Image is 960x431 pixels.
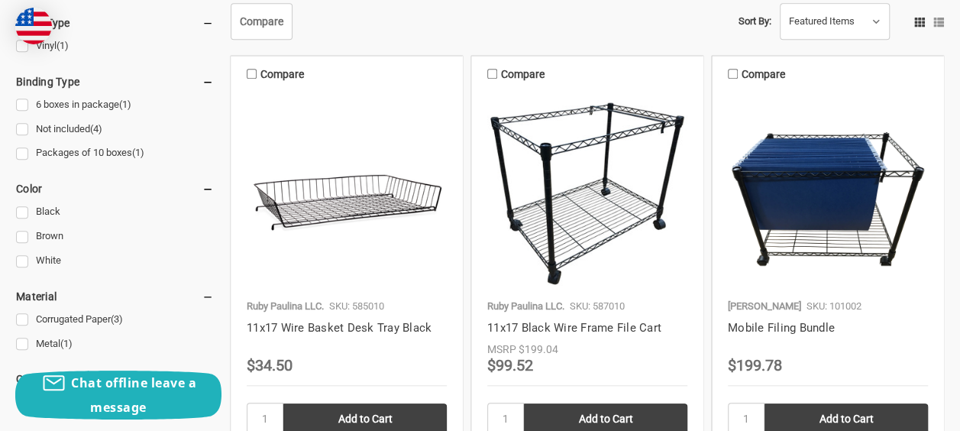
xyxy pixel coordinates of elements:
[15,371,221,420] button: Chat offline leave a message
[111,313,123,325] span: (3)
[247,321,432,335] a: 11x17 Wire Basket Desk Tray Black
[487,321,661,335] a: 11x17 Black Wire Frame File Cart
[16,226,214,247] a: Brown
[16,36,214,57] a: Vinyl
[519,343,558,355] span: $199.04
[16,334,214,355] a: Metal
[60,338,73,349] span: (1)
[728,356,782,374] span: $199.78
[16,73,214,91] h5: Binding Type
[834,390,960,431] iframe: Google Customer Reviews
[236,61,315,86] label: Compare
[231,3,293,40] a: Compare
[16,309,214,330] a: Corrugated Paper
[16,95,214,115] a: 6 boxes in package
[247,356,293,374] span: $34.50
[16,180,214,198] h5: Color
[728,69,738,79] input: Compare
[728,299,801,314] p: [PERSON_NAME]
[15,8,52,44] img: duty and tax information for United States
[16,143,214,164] a: Packages of 10 boxes
[71,374,196,416] span: Chat offline leave a message
[90,123,102,134] span: (4)
[16,14,214,32] h5: Panel Type
[132,147,144,158] span: (1)
[57,40,69,51] span: (1)
[119,99,131,110] span: (1)
[739,10,771,33] label: Sort By:
[247,90,447,290] img: 11x17 Wire Basket Desk Tray Black
[16,287,214,306] h5: Material
[728,90,928,290] img: Mobile Filing Bundle
[16,119,214,140] a: Not included
[728,321,835,335] a: Mobile Filing Bundle
[570,299,625,314] p: SKU: 587010
[487,299,564,314] p: Ruby Paulina LLC.
[487,356,533,374] span: $99.52
[487,342,516,358] div: MSRP
[477,61,555,86] label: Compare
[16,202,214,222] a: Black
[487,69,497,79] input: Compare
[247,299,324,314] p: Ruby Paulina LLC.
[329,299,384,314] p: SKU: 585010
[717,61,796,86] label: Compare
[16,251,214,271] a: White
[806,299,861,314] p: SKU: 101002
[247,69,257,79] input: Compare
[487,90,687,290] img: 11x17 Black Wire Frame File Cart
